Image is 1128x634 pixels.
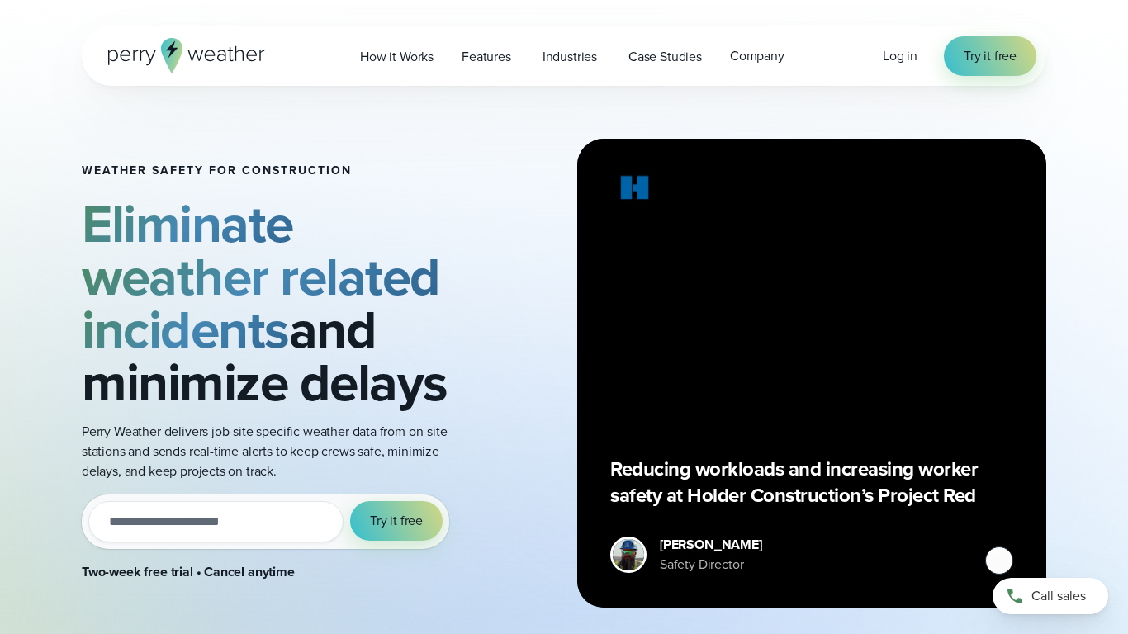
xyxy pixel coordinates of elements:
span: Features [462,47,511,67]
button: Try it free [350,501,443,541]
span: Log in [883,46,917,65]
span: How it Works [360,47,434,67]
img: Holder.svg [610,172,660,210]
span: Industries [543,47,597,67]
a: Try it free [944,36,1036,76]
p: Reducing workloads and increasing worker safety at Holder Construction’s Project Red [610,456,1013,509]
span: Company [730,46,784,66]
span: Case Studies [628,47,702,67]
span: Try it free [370,511,423,531]
a: How it Works [346,40,448,73]
a: Case Studies [614,40,716,73]
p: Perry Weather delivers job-site specific weather data from on-site stations and sends real-time a... [82,422,468,481]
a: Call sales [993,578,1108,614]
span: Try it free [964,46,1017,66]
h2: and minimize delays [82,197,468,409]
img: Merco Chantres Headshot [613,539,644,570]
h1: Weather safety for Construction [82,164,468,177]
span: Call sales [1031,586,1086,606]
strong: Two-week free trial • Cancel anytime [82,562,295,581]
strong: Eliminate weather related incidents [82,185,440,368]
div: Safety Director [660,555,762,575]
div: [PERSON_NAME] [660,535,762,555]
a: Log in [883,46,917,66]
